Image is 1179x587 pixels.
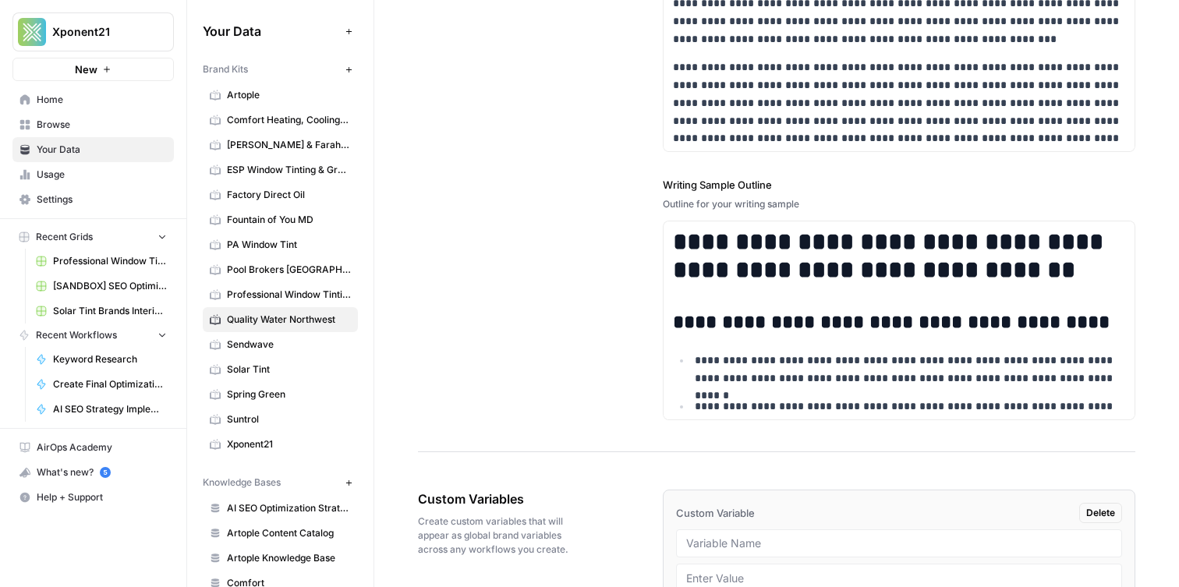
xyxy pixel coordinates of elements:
[53,254,167,268] span: Professional Window Tinting
[12,485,174,510] button: Help + Support
[203,62,248,76] span: Brand Kits
[13,461,173,484] div: What's new?
[1079,503,1122,523] button: Delete
[227,501,351,515] span: AI SEO Optimization Strategy Playbook
[203,282,358,307] a: Professional Window Tinting
[18,18,46,46] img: Xponent21 Logo
[12,137,174,162] a: Your Data
[418,490,575,508] span: Custom Variables
[227,138,351,152] span: [PERSON_NAME] & Farah Eye & Laser Center
[203,382,358,407] a: Spring Green
[203,476,281,490] span: Knowledge Bases
[29,299,174,324] a: Solar Tint Brands Interior Page Content
[53,304,167,318] span: Solar Tint Brands Interior Page Content
[663,177,1135,193] label: Writing Sample Outline
[227,113,351,127] span: Comfort Heating, Cooling, Electrical & Plumbing
[103,469,107,476] text: 5
[227,551,351,565] span: Artople Knowledge Base
[227,313,351,327] span: Quality Water Northwest
[100,467,111,478] a: 5
[37,118,167,132] span: Browse
[227,387,351,401] span: Spring Green
[12,187,174,212] a: Settings
[203,407,358,432] a: Suntrol
[53,402,167,416] span: AI SEO Strategy Implementation
[203,108,358,133] a: Comfort Heating, Cooling, Electrical & Plumbing
[1086,506,1115,520] span: Delete
[12,460,174,485] button: What's new? 5
[686,536,1112,550] input: Variable Name
[12,58,174,81] button: New
[36,230,93,244] span: Recent Grids
[227,188,351,202] span: Factory Direct Oil
[29,249,174,274] a: Professional Window Tinting
[227,362,351,377] span: Solar Tint
[203,546,358,571] a: Artople Knowledge Base
[12,12,174,51] button: Workspace: Xponent21
[37,490,167,504] span: Help + Support
[227,288,351,302] span: Professional Window Tinting
[203,432,358,457] a: Xponent21
[37,168,167,182] span: Usage
[203,232,358,257] a: PA Window Tint
[227,238,351,252] span: PA Window Tint
[12,112,174,137] a: Browse
[203,157,358,182] a: ESP Window Tinting & Graphics
[12,225,174,249] button: Recent Grids
[227,263,351,277] span: Pool Brokers [GEOGRAPHIC_DATA]
[37,93,167,107] span: Home
[203,357,358,382] a: Solar Tint
[203,22,339,41] span: Your Data
[418,515,575,557] span: Create custom variables that will appear as global brand variables across any workflows you create.
[227,338,351,352] span: Sendwave
[203,83,358,108] a: Artople
[53,279,167,293] span: [SANDBOX] SEO Optimizations
[36,328,117,342] span: Recent Workflows
[203,332,358,357] a: Sendwave
[53,377,167,391] span: Create Final Optimizations Roadmap
[12,162,174,187] a: Usage
[37,440,167,454] span: AirOps Academy
[227,412,351,426] span: Suntrol
[12,324,174,347] button: Recent Workflows
[75,62,97,77] span: New
[12,87,174,112] a: Home
[29,347,174,372] a: Keyword Research
[203,521,358,546] a: Artople Content Catalog
[29,274,174,299] a: [SANDBOX] SEO Optimizations
[53,352,167,366] span: Keyword Research
[12,435,174,460] a: AirOps Academy
[663,197,1135,211] div: Outline for your writing sample
[37,143,167,157] span: Your Data
[29,397,174,422] a: AI SEO Strategy Implementation
[227,163,351,177] span: ESP Window Tinting & Graphics
[203,207,358,232] a: Fountain of You MD
[52,24,147,40] span: Xponent21
[676,505,755,521] span: Custom Variable
[29,372,174,397] a: Create Final Optimizations Roadmap
[37,193,167,207] span: Settings
[203,133,358,157] a: [PERSON_NAME] & Farah Eye & Laser Center
[203,257,358,282] a: Pool Brokers [GEOGRAPHIC_DATA]
[203,307,358,332] a: Quality Water Northwest
[227,88,351,102] span: Artople
[227,437,351,451] span: Xponent21
[203,496,358,521] a: AI SEO Optimization Strategy Playbook
[227,526,351,540] span: Artople Content Catalog
[227,213,351,227] span: Fountain of You MD
[203,182,358,207] a: Factory Direct Oil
